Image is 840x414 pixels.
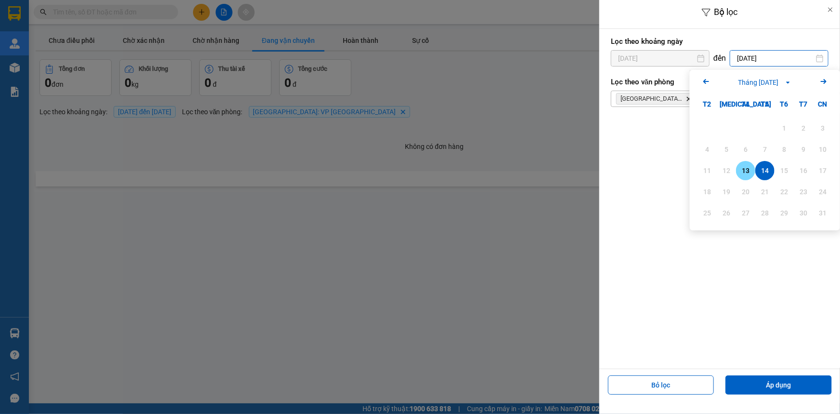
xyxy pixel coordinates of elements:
label: Lọc theo văn phòng [611,77,828,87]
svg: Delete [686,96,692,102]
div: CN [813,94,832,114]
div: Not available. Thứ Ba, tháng 08 19 2025. [717,182,736,201]
div: 18 [700,186,714,198]
div: đến [710,53,730,63]
div: Not available. Thứ Năm, tháng 08 28 2025. [755,203,775,223]
div: 13 [739,165,752,176]
div: Not available. Thứ Sáu, tháng 08 8 2025. [775,140,794,159]
div: 16 [797,165,810,176]
div: 10 [816,144,829,155]
div: 12 [720,165,733,176]
div: Not available. Thứ Tư, tháng 08 27 2025. [736,203,755,223]
div: Not available. Chủ Nhật, tháng 08 31 2025. [813,203,832,223]
div: Not available. Chủ Nhật, tháng 08 3 2025. [813,119,832,138]
div: Not available. Thứ Bảy, tháng 08 16 2025. [794,161,813,180]
div: 14 [758,165,772,176]
div: Not available. Thứ Hai, tháng 08 4 2025. [698,140,717,159]
div: T2 [698,94,717,114]
span: Bộ lọc [714,7,738,17]
input: Select a date. [730,51,828,66]
div: Not available. Thứ Ba, tháng 08 26 2025. [717,203,736,223]
div: 11 [700,165,714,176]
button: Tháng [DATE] [735,77,795,88]
div: Not available. Thứ Bảy, tháng 08 9 2025. [794,140,813,159]
svg: Arrow Left [700,76,712,87]
div: Not available. Thứ Ba, tháng 08 12 2025. [717,161,736,180]
div: Not available. Thứ Bảy, tháng 08 23 2025. [794,182,813,201]
svg: Arrow Right [818,76,829,87]
div: 4 [700,144,714,155]
div: 27 [739,207,752,219]
div: 15 [777,165,791,176]
div: Calendar. [690,70,840,230]
div: 22 [777,186,791,198]
div: 31 [816,207,829,219]
button: Previous month. [700,76,712,89]
div: 20 [739,186,752,198]
div: 5 [720,144,733,155]
div: 29 [777,207,791,219]
div: Not available. Thứ Bảy, tháng 08 30 2025. [794,203,813,223]
div: 17 [816,165,829,176]
button: Next month. [818,76,829,89]
div: Not available. Thứ Tư, tháng 08 20 2025. [736,182,755,201]
div: Not available. Thứ Năm, tháng 08 7 2025. [755,140,775,159]
div: 9 [797,144,810,155]
div: 19 [720,186,733,198]
div: 3 [816,122,829,134]
div: T5 [755,94,775,114]
div: 26 [720,207,733,219]
div: T6 [775,94,794,114]
div: 21 [758,186,772,198]
div: Not available. Thứ Sáu, tháng 08 1 2025. [775,119,794,138]
div: Not available. Thứ Hai, tháng 08 11 2025. [698,161,717,180]
div: Selected. Thứ Năm, tháng 08 14 2025. It's available. [755,161,775,180]
div: Not available. Chủ Nhật, tháng 08 10 2025. [813,140,832,159]
div: Not available. Thứ Sáu, tháng 08 15 2025. [775,161,794,180]
div: Not available. Thứ Bảy, tháng 08 2 2025. [794,119,813,138]
div: 25 [700,207,714,219]
div: T7 [794,94,813,114]
div: Not available. Thứ Hai, tháng 08 25 2025. [698,203,717,223]
div: T4 [736,94,755,114]
input: Select a date. [611,51,709,66]
button: Bỏ lọc [608,375,714,395]
div: 24 [816,186,829,198]
div: [MEDICAL_DATA] [717,94,736,114]
div: Choose Thứ Tư, tháng 08 13 2025. It's available. [736,161,755,180]
div: 7 [758,144,772,155]
label: Lọc theo khoảng ngày [611,37,828,46]
div: Not available. Thứ Năm, tháng 08 21 2025. [755,182,775,201]
div: 1 [777,122,791,134]
div: 6 [739,144,752,155]
div: 28 [758,207,772,219]
div: Not available. Chủ Nhật, tháng 08 17 2025. [813,161,832,180]
div: 2 [797,122,810,134]
div: Not available. Thứ Ba, tháng 08 5 2025. [717,140,736,159]
span: Quảng Ngãi: VP Trường Chinh [620,95,682,103]
div: Not available. Thứ Sáu, tháng 08 22 2025. [775,182,794,201]
span: Quảng Ngãi: VP Trường Chinh, close by backspace [616,93,696,105]
div: Not available. Thứ Sáu, tháng 08 29 2025. [775,203,794,223]
div: Not available. Thứ Hai, tháng 08 18 2025. [698,182,717,201]
div: 23 [797,186,810,198]
div: Not available. Chủ Nhật, tháng 08 24 2025. [813,182,832,201]
div: 8 [777,144,791,155]
div: 30 [797,207,810,219]
button: Áp dụng [725,375,832,395]
div: Not available. Thứ Tư, tháng 08 6 2025. [736,140,755,159]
